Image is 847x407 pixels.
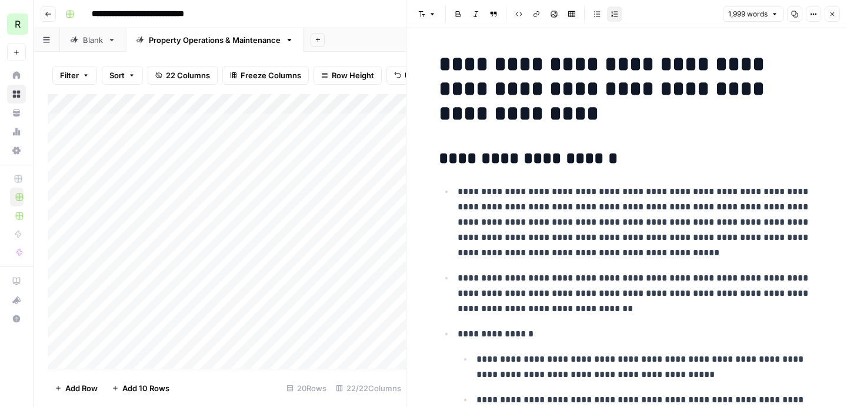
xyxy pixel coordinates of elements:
[102,66,143,85] button: Sort
[7,122,26,141] a: Usage
[7,66,26,85] a: Home
[126,28,304,52] a: Property Operations & Maintenance
[52,66,97,85] button: Filter
[7,141,26,160] a: Settings
[386,66,432,85] button: Undo
[222,66,309,85] button: Freeze Columns
[7,85,26,104] a: Browse
[60,69,79,81] span: Filter
[7,9,26,39] button: Workspace: Re-Leased
[728,9,768,19] span: 1,999 words
[723,6,783,22] button: 1,999 words
[331,379,406,398] div: 22/22 Columns
[15,17,21,31] span: R
[149,34,281,46] div: Property Operations & Maintenance
[332,69,374,81] span: Row Height
[7,104,26,122] a: Your Data
[282,379,331,398] div: 20 Rows
[7,309,26,328] button: Help + Support
[7,291,26,309] button: What's new?
[60,28,126,52] a: Blank
[7,272,26,291] a: AirOps Academy
[109,69,125,81] span: Sort
[48,379,105,398] button: Add Row
[8,291,25,309] div: What's new?
[83,34,103,46] div: Blank
[148,66,218,85] button: 22 Columns
[241,69,301,81] span: Freeze Columns
[314,66,382,85] button: Row Height
[105,379,176,398] button: Add 10 Rows
[122,382,169,394] span: Add 10 Rows
[65,382,98,394] span: Add Row
[166,69,210,81] span: 22 Columns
